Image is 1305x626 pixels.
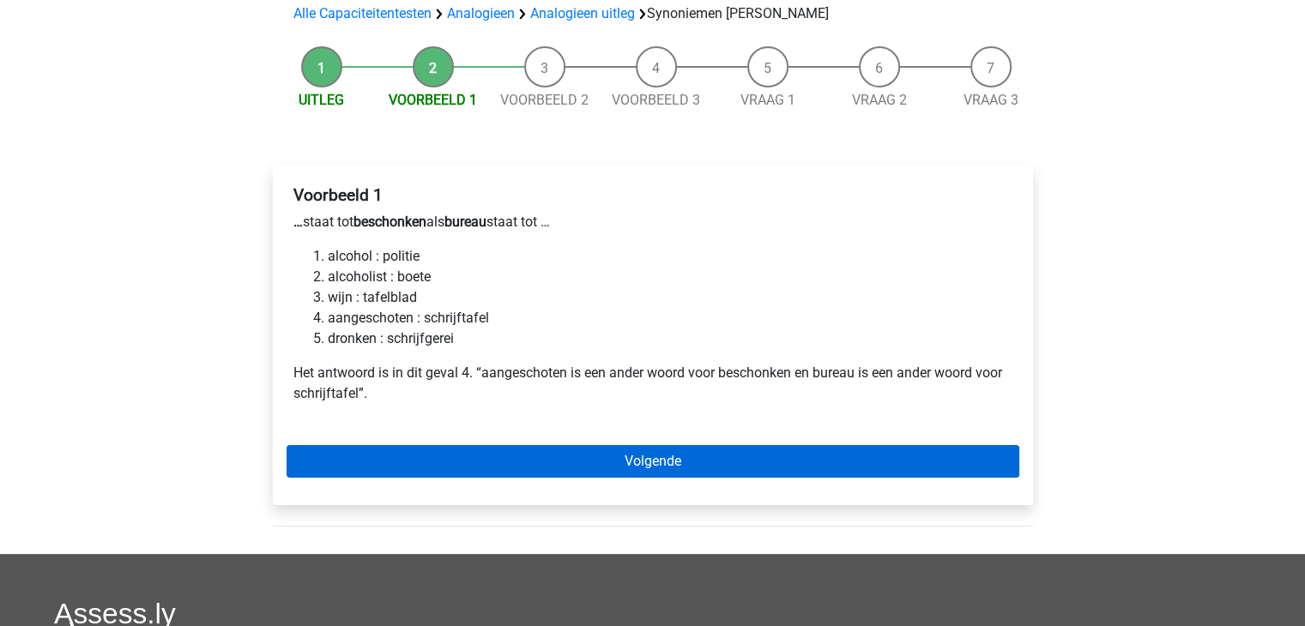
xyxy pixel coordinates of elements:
a: Uitleg [299,92,344,108]
li: aangeschoten : schrijftafel [328,308,1012,328]
li: wijn : tafelblad [328,287,1012,308]
li: alcohol : politie [328,246,1012,267]
div: Synoniemen [PERSON_NAME] [287,3,1019,24]
a: Voorbeeld 3 [612,92,700,108]
b: … [293,214,303,230]
p: staat tot als staat tot … [293,212,1012,232]
a: Analogieen uitleg [530,5,635,21]
li: dronken : schrijfgerei [328,328,1012,349]
a: Volgende [287,445,1019,478]
a: Vraag 2 [852,92,907,108]
p: Het antwoord is in dit geval 4. “aangeschoten is een ander woord voor beschonken en bureau is een... [293,363,1012,404]
a: Vraag 3 [964,92,1018,108]
a: Voorbeeld 2 [500,92,589,108]
a: Analogieen [447,5,515,21]
li: alcoholist : boete [328,267,1012,287]
a: Vraag 1 [740,92,795,108]
a: Voorbeeld 1 [389,92,477,108]
b: beschonken [353,214,426,230]
b: Voorbeeld 1 [293,185,383,205]
b: bureau [444,214,486,230]
a: Alle Capaciteitentesten [293,5,432,21]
